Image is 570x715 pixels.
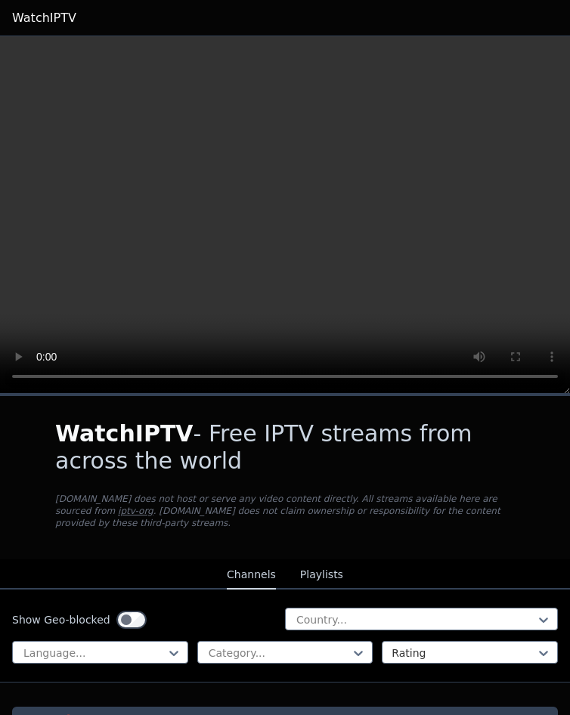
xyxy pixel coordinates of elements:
[55,420,515,475] h1: - Free IPTV streams from across the world
[12,9,76,27] a: WatchIPTV
[118,506,153,516] a: iptv-org
[227,561,276,590] button: Channels
[300,561,343,590] button: Playlists
[12,612,110,627] label: Show Geo-blocked
[55,493,515,529] p: [DOMAIN_NAME] does not host or serve any video content directly. All streams available here are s...
[55,420,194,447] span: WatchIPTV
